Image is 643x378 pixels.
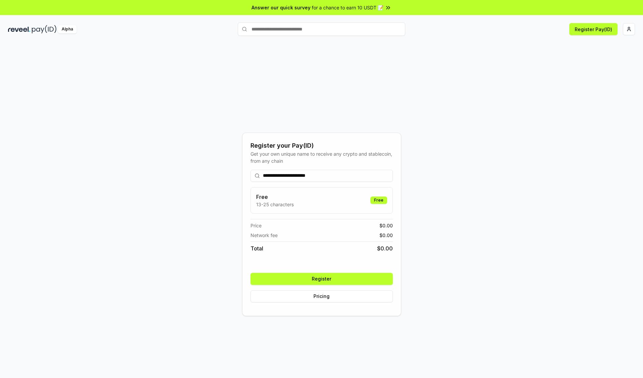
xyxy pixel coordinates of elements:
[256,193,294,201] h3: Free
[8,25,30,33] img: reveel_dark
[379,222,393,229] span: $ 0.00
[569,23,618,35] button: Register Pay(ID)
[251,273,393,285] button: Register
[251,222,262,229] span: Price
[256,201,294,208] p: 13-25 characters
[251,150,393,164] div: Get your own unique name to receive any crypto and stablecoin, from any chain
[58,25,77,33] div: Alpha
[379,232,393,239] span: $ 0.00
[251,290,393,302] button: Pricing
[312,4,383,11] span: for a chance to earn 10 USDT 📝
[251,244,263,252] span: Total
[251,232,278,239] span: Network fee
[252,4,310,11] span: Answer our quick survey
[32,25,57,33] img: pay_id
[370,197,387,204] div: Free
[251,141,393,150] div: Register your Pay(ID)
[377,244,393,252] span: $ 0.00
